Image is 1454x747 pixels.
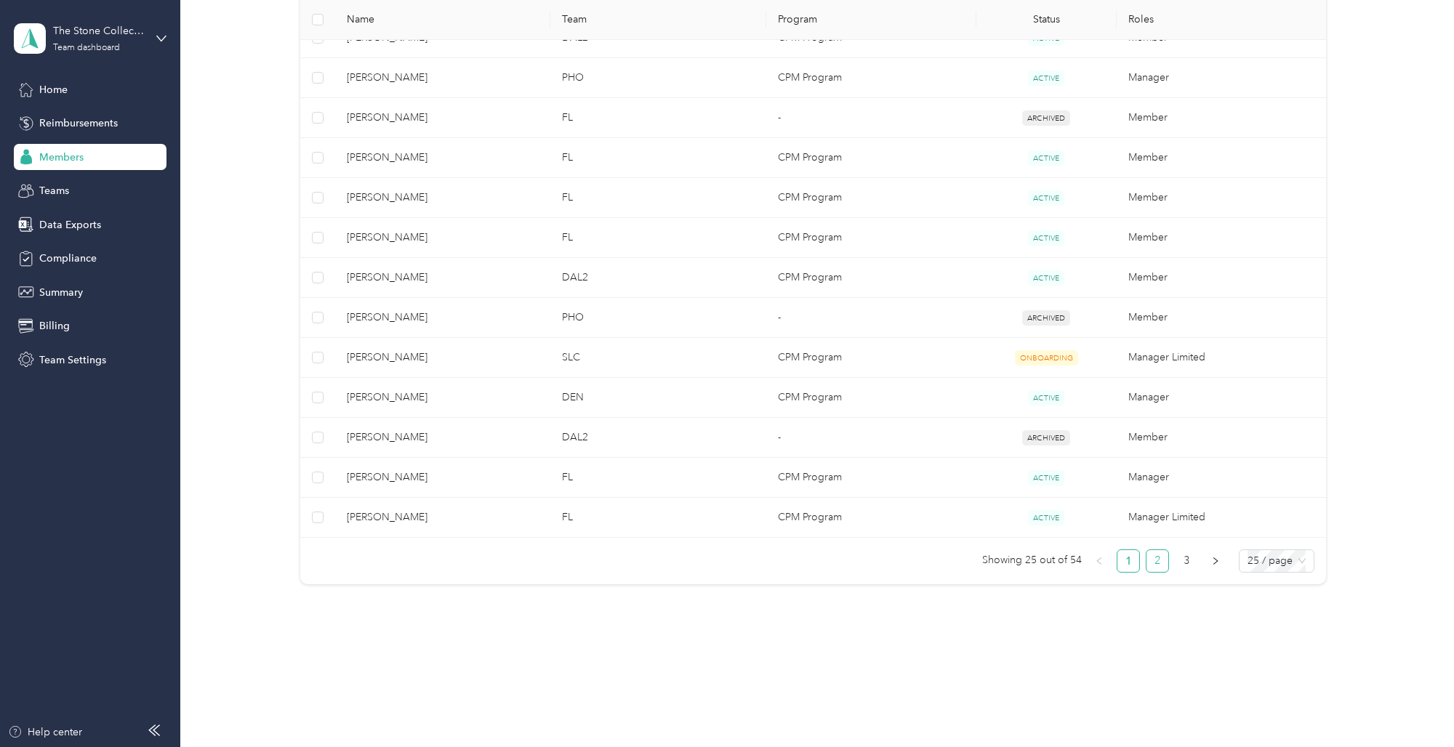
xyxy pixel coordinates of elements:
td: Manager [1117,458,1333,498]
button: Help center [8,724,82,740]
td: PHO [550,58,766,98]
span: left [1095,557,1104,565]
td: Pete Smith [335,338,551,378]
span: [PERSON_NAME] [347,350,539,366]
span: Members [39,150,84,165]
td: CPM Program [766,138,976,178]
td: ONBOARDING [976,338,1117,378]
span: [PERSON_NAME] [347,110,539,126]
td: CPM Program [766,218,976,258]
td: Mike Koronich [335,178,551,218]
span: [PERSON_NAME] [347,429,539,445]
li: 2 [1146,549,1169,573]
td: Todd Dykes [335,258,551,298]
td: - [766,298,976,338]
span: Compliance [39,251,97,266]
td: Scott Lang [335,98,551,138]
td: Elizabeth Mallinoff [335,498,551,538]
span: ONBOARDING [1015,350,1078,366]
td: Karl Lucas [335,58,551,98]
td: CPM Program [766,58,976,98]
span: Billing [39,318,70,334]
div: Team dashboard [53,44,120,52]
span: [PERSON_NAME] [347,389,539,405]
span: Reimbursements [39,116,118,131]
td: DEN [550,378,766,418]
td: FL [550,138,766,178]
td: Katina Papantonakis [335,138,551,178]
td: CPM Program [766,378,976,418]
span: Home [39,82,68,97]
button: left [1088,549,1111,573]
td: FL [550,458,766,498]
a: 1 [1117,550,1139,572]
span: ACTIVE [1028,230,1064,246]
span: [PERSON_NAME] [347,150,539,166]
td: Manager [1117,58,1333,98]
td: Member [1117,258,1333,298]
span: [PERSON_NAME] [347,230,539,246]
td: PHO [550,298,766,338]
span: ACTIVE [1028,150,1064,166]
td: FL [550,218,766,258]
td: Don Evans [335,298,551,338]
iframe: Everlance-gr Chat Button Frame [1373,666,1454,747]
td: CPM Program [766,458,976,498]
td: FL [550,178,766,218]
td: Member [1117,138,1333,178]
td: Daniel Deal [335,418,551,458]
td: Chase Urso [335,458,551,498]
td: Member [1117,178,1333,218]
td: Member [1117,218,1333,258]
span: right [1211,557,1220,565]
span: [PERSON_NAME] [347,270,539,286]
span: [PERSON_NAME] [347,509,539,525]
div: The Stone Collection [53,23,144,39]
td: Member [1117,298,1333,338]
td: FL [550,98,766,138]
div: Page Size [1239,549,1314,573]
td: CPM Program [766,498,976,538]
td: JOE VINCI [335,378,551,418]
span: Name [347,14,539,26]
span: 25 / page [1248,550,1306,572]
td: Manager Limited [1117,498,1333,538]
td: CPM Program [766,258,976,298]
td: DAL2 [550,418,766,458]
td: FL [550,498,766,538]
span: Showing 25 out of 54 [982,549,1082,571]
span: ACTIVE [1028,470,1064,485]
td: CPM Program [766,338,976,378]
li: 1 [1117,549,1140,573]
td: - [766,98,976,138]
span: [PERSON_NAME] [347,310,539,326]
span: [PERSON_NAME] [347,190,539,206]
td: Francis Kraszewski [335,218,551,258]
button: right [1204,549,1227,573]
span: Data Exports [39,217,101,233]
span: Teams [39,183,69,198]
td: Manager Limited [1117,338,1333,378]
td: Manager [1117,378,1333,418]
td: SLC [550,338,766,378]
span: ACTIVE [1028,390,1064,405]
td: DAL2 [550,258,766,298]
li: 3 [1175,549,1198,573]
span: ARCHIVED [1022,430,1070,445]
span: ARCHIVED [1022,310,1070,326]
span: Team Settings [39,352,106,368]
a: 2 [1146,550,1168,572]
td: Member [1117,98,1333,138]
a: 3 [1176,550,1197,572]
span: [PERSON_NAME] [347,70,539,86]
td: CPM Program [766,178,976,218]
span: ACTIVE [1028,70,1064,86]
span: Summary [39,285,83,300]
td: Member [1117,418,1333,458]
span: ACTIVE [1028,270,1064,286]
span: ACTIVE [1028,190,1064,206]
span: ACTIVE [1028,510,1064,525]
td: - [766,418,976,458]
span: ARCHIVED [1022,110,1070,126]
